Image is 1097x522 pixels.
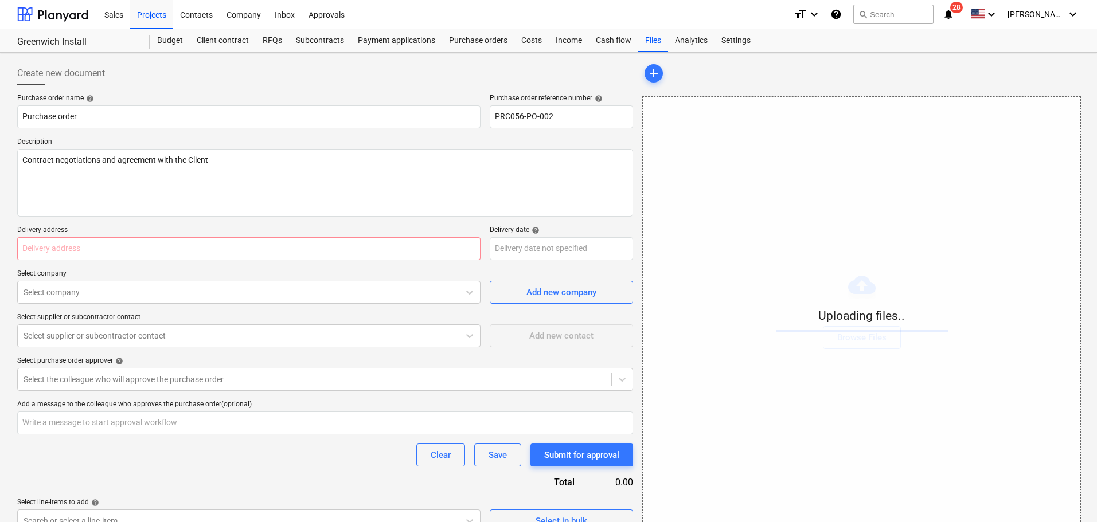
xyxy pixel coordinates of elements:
[490,226,633,235] div: Delivery date
[17,105,481,128] input: Document name
[490,237,633,260] input: Delivery date not specified
[1066,7,1080,21] i: keyboard_arrow_down
[794,7,807,21] i: format_size
[17,356,633,366] div: Select purchase order approver
[529,226,540,234] span: help
[84,95,94,103] span: help
[489,448,507,462] div: Save
[807,7,821,21] i: keyboard_arrow_down
[853,5,934,24] button: Search
[431,448,451,462] div: Clear
[647,66,661,80] span: add
[17,313,481,324] p: Select supplier or subcontractor contact
[474,443,521,466] button: Save
[256,29,289,52] a: RFQs
[668,29,715,52] a: Analytics
[17,138,633,149] p: Description
[150,29,190,52] a: Budget
[17,498,481,507] div: Select line-items to add
[830,7,842,21] i: Knowledge base
[589,29,638,52] a: Cash flow
[544,448,619,462] div: Submit for approval
[985,7,998,21] i: keyboard_arrow_down
[530,443,633,466] button: Submit for approval
[17,66,105,80] span: Create new document
[490,94,633,103] div: Purchase order reference number
[17,237,481,260] input: Delivery address
[490,281,633,304] button: Add new company
[549,29,589,52] a: Income
[593,476,633,489] div: 0.00
[592,95,603,103] span: help
[17,94,481,103] div: Purchase order name
[950,2,963,13] span: 28
[776,308,948,324] p: Uploading files..
[17,36,136,48] div: Greenwich Install
[17,226,481,237] p: Delivery address
[715,29,758,52] a: Settings
[89,499,99,507] span: help
[858,10,868,19] span: search
[351,29,442,52] a: Payment applications
[490,105,633,128] input: Order number
[638,29,668,52] a: Files
[484,476,593,489] div: Total
[289,29,351,52] a: Subcontracts
[17,149,633,217] textarea: Contract negotiations and agreement with the Client
[190,29,256,52] a: Client contract
[1040,467,1097,522] iframe: Chat Widget
[514,29,549,52] a: Costs
[17,400,633,409] div: Add a message to the colleague who approves the purchase order (optional)
[442,29,514,52] a: Purchase orders
[17,269,481,281] p: Select company
[113,357,123,365] span: help
[17,411,633,434] input: Write a message to start approval workflow
[1008,10,1065,19] span: [PERSON_NAME]
[526,285,596,300] div: Add new company
[416,443,465,466] button: Clear
[943,7,954,21] i: notifications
